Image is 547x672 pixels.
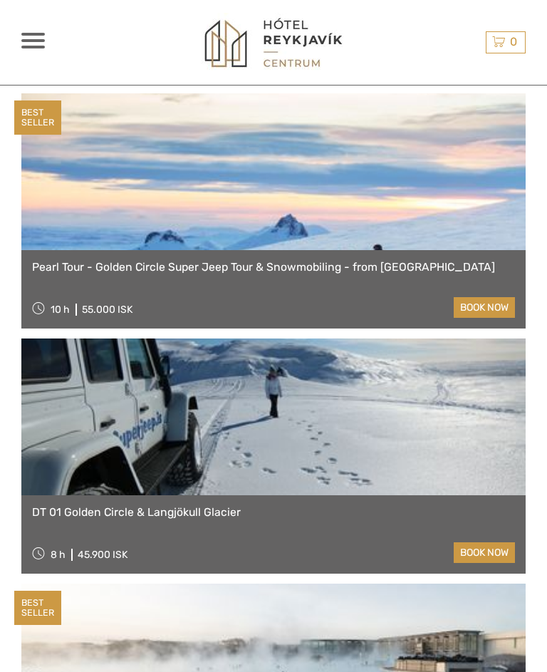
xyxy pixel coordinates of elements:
a: book now [454,297,515,318]
div: BEST SELLER [14,591,61,625]
div: 45.900 ISK [78,549,127,561]
a: DT 01 Golden Circle & Langjökull Glacier [32,506,515,519]
span: 8 h [51,549,66,561]
a: book now [454,542,515,563]
img: 1302-193844b0-62ee-484d-874e-72dc28c7b514_logo_big.jpg [195,13,352,73]
div: 55.000 ISK [82,304,132,316]
div: BEST SELLER [14,100,61,135]
span: 0 [508,35,519,48]
a: Pearl Tour - Golden Circle Super Jeep Tour & Snowmobiling - from [GEOGRAPHIC_DATA] [32,261,515,274]
span: 10 h [51,304,70,316]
